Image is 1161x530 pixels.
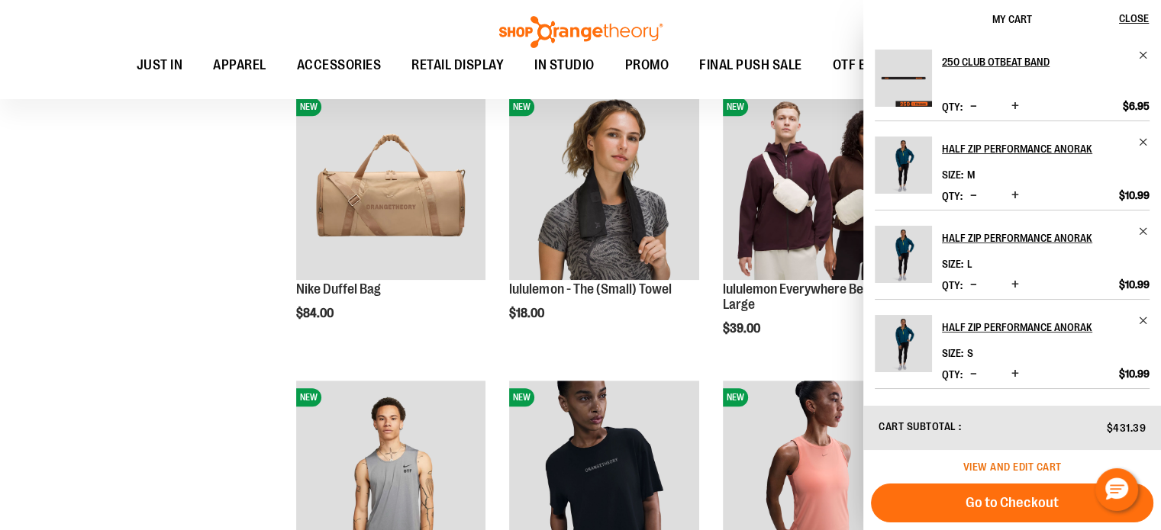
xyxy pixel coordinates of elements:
span: Cart Subtotal [879,420,956,432]
span: NEW [723,388,748,406]
label: Qty [942,279,963,291]
a: View and edit cart [963,461,1062,473]
dt: Size [942,169,963,181]
span: APPAREL [213,48,266,82]
span: JUST IN [137,48,183,82]
img: Shop Orangetheory [497,16,665,48]
span: $10.99 [1119,367,1150,381]
li: Product [875,120,1150,210]
a: Remove item [1138,226,1150,237]
a: Remove item [1138,50,1150,61]
a: Half Zip Performance Anorak [875,226,932,293]
button: Increase product quantity [1008,367,1023,382]
button: Increase product quantity [1008,188,1023,204]
button: Go to Checkout [871,483,1153,522]
li: Product [875,210,1150,299]
h2: Half Zip Performance Anorak [942,315,1129,339]
h2: Half Zip Performance Anorak [942,137,1129,161]
a: Half Zip Performance Anorak [942,226,1150,250]
label: Qty [942,190,963,202]
span: ACCESSORIES [297,48,382,82]
a: Remove item [1138,315,1150,326]
dt: Size [942,347,963,359]
div: product [501,82,707,359]
button: Decrease product quantity [966,99,981,114]
span: $18.00 [509,307,547,320]
button: Decrease product quantity [966,278,981,293]
span: $39.00 [723,322,763,336]
a: FINAL PUSH SALE [684,48,818,83]
div: product [289,82,494,359]
span: FINAL PUSH SALE [699,48,802,82]
span: Close [1119,12,1149,24]
h2: 250 Club OTbeat Band [942,50,1129,74]
img: Half Zip Performance Anorak [875,315,932,372]
span: My Cart [992,13,1032,25]
label: Qty [942,368,963,381]
a: Half Zip Performance Anorak [942,137,1150,161]
span: PROMO [625,48,669,82]
a: 250 Club OTbeat Band [875,50,932,117]
a: Nike Duffel BagNEW [296,90,486,282]
span: NEW [509,388,534,406]
button: Decrease product quantity [966,367,981,382]
label: Qty [942,101,963,113]
li: Product [875,388,1150,502]
button: Increase product quantity [1008,99,1023,114]
a: Half Zip Performance Anorak [875,137,932,204]
span: NEW [509,98,534,116]
img: Half Zip Performance Anorak [875,137,932,194]
span: $6.95 [1123,99,1150,113]
li: Product [875,299,1150,388]
a: lululemon Everywhere Belt Bag - Large [723,281,902,312]
h2: Half Zip Performance Anorak [942,226,1129,250]
img: 250 Club OTbeat Band [875,50,932,107]
a: JUST IN [121,48,198,82]
span: Go to Checkout [966,494,1059,511]
span: $431.39 [1107,422,1146,434]
a: APPAREL [198,48,282,83]
button: Decrease product quantity [966,188,981,204]
span: IN STUDIO [534,48,595,82]
li: Product [875,50,1150,120]
span: S [967,347,973,359]
a: PROMO [610,48,685,83]
img: lululemon - The (Small) Towel [509,90,699,280]
dt: Size [942,258,963,270]
a: RETAIL DISPLAY [396,48,519,83]
a: 250 Club OTbeat Band [942,50,1150,74]
span: $10.99 [1119,188,1150,202]
span: NEW [296,388,321,406]
a: OTF BY YOU [818,48,918,83]
a: Half Zip Performance Anorak [942,315,1150,339]
a: Remove item [1138,137,1150,148]
span: M [967,169,975,181]
img: lululemon Everywhere Belt Bag - Large [723,90,913,280]
button: Increase product quantity [1008,278,1023,293]
a: Nike Duffel Bag [296,281,381,297]
button: Hello, have a question? Let’s chat. [1095,468,1138,511]
span: L [967,258,972,270]
span: NEW [296,98,321,116]
a: ACCESSORIES [282,48,397,83]
a: Half Zip Performance Anorak [875,315,932,382]
span: $84.00 [296,307,336,320]
span: NEW [723,98,748,116]
img: Half Zip Performance Anorak [875,226,932,283]
span: OTF BY YOU [833,48,902,82]
span: RETAIL DISPLAY [411,48,504,82]
img: Nike Duffel Bag [296,90,486,280]
span: $10.99 [1119,278,1150,291]
a: lululemon - The (Small) TowelNEW [509,90,699,282]
a: IN STUDIO [519,48,610,83]
a: lululemon Everywhere Belt Bag - LargeNEW [723,90,913,282]
div: product [715,82,921,374]
a: lululemon - The (Small) Towel [509,281,671,297]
